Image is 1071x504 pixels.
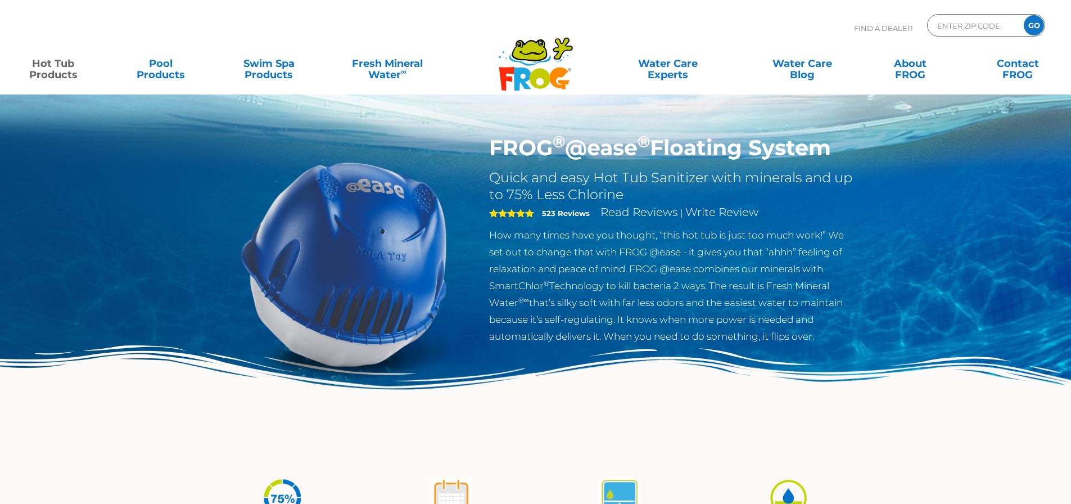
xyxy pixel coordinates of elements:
strong: 523 Reviews [542,209,590,218]
p: How many times have you thought, “this hot tub is just too much work!” We set out to change that ... [489,227,856,345]
sup: ® [638,132,650,151]
a: AboutFROG [868,52,952,75]
a: ContactFROG [976,52,1060,75]
span: 5 [489,209,534,218]
sup: ®∞ [518,296,529,304]
a: Fresh MineralWater∞ [335,52,440,75]
sup: ∞ [401,67,406,76]
span: | [680,208,683,218]
img: Frog Products Logo [492,22,579,91]
a: PoolProducts [119,52,203,75]
h2: Quick and easy Hot Tub Sanitizer with minerals and up to 75% Less Chlorine [489,169,856,203]
input: GO [1024,15,1044,35]
a: Water CareBlog [760,52,844,75]
sup: ® [544,279,549,287]
a: Swim SpaProducts [227,52,311,75]
p: Find A Dealer [854,14,912,42]
a: Hot TubProducts [11,52,95,75]
a: Read Reviews [600,205,678,219]
img: hot-tub-product-atease-system.png [215,135,473,393]
sup: ® [553,132,565,151]
h1: FROG @ease Floating System [489,135,856,161]
a: Write Review [685,205,758,219]
a: Water CareExperts [600,52,736,75]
